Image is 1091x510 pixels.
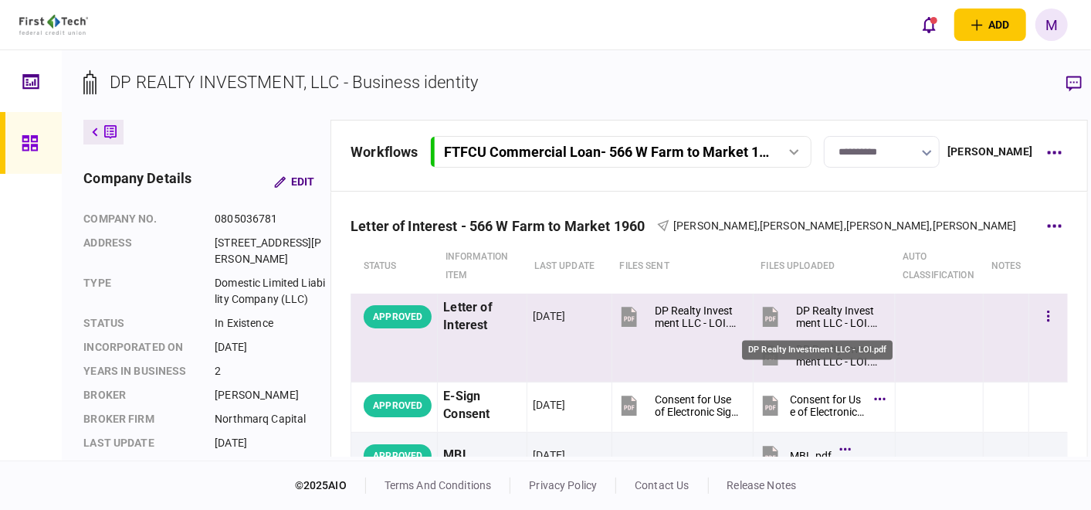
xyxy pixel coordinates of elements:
[673,219,757,232] span: [PERSON_NAME]
[364,394,432,417] div: APPROVED
[533,308,565,324] div: [DATE]
[364,444,432,467] div: APPROVED
[655,393,740,418] div: Consent for Use of Electronic Signature and Electronic Disclosures Agreement Editable.pdf
[655,304,740,329] div: DP Realty Investment LLC - LOI.pdf
[759,388,882,423] button: Consent for Use of Electronic Signature and Electronic Disclosures Agreement Editable.pdf
[954,8,1026,41] button: open adding identity options
[790,393,866,418] div: Consent for Use of Electronic Signature and Electronic Disclosures Agreement Editable.pdf
[215,363,327,379] div: 2
[790,450,832,462] div: MBL.pdf
[351,218,657,234] div: Letter of Interest - 566 W Farm to Market 1960
[533,397,565,413] div: [DATE]
[1035,8,1068,41] button: M
[295,478,366,494] div: © 2025 AIO
[215,235,327,267] div: [STREET_ADDRESS][PERSON_NAME]
[529,479,597,491] a: privacy policy
[19,15,88,35] img: client company logo
[846,219,930,232] span: [PERSON_NAME]
[215,339,327,355] div: [DATE]
[618,299,740,334] button: DP Realty Investment LLC - LOI.pdf
[83,211,199,227] div: company no.
[430,136,811,168] button: FTFCU Commercial Loan- 566 W Farm to Market 1960
[351,141,418,162] div: workflows
[742,341,893,360] div: DP Realty Investment LLC - LOI.pdf
[844,219,846,232] span: ,
[83,168,191,195] div: company details
[727,479,797,491] a: release notes
[618,388,740,423] button: Consent for Use of Electronic Signature and Electronic Disclosures Agreement Editable.pdf
[83,363,199,379] div: years in business
[760,219,844,232] span: [PERSON_NAME]
[527,240,612,294] th: last update
[443,388,521,423] div: E-Sign Consent
[635,479,689,491] a: contact us
[984,240,1029,294] th: notes
[364,305,432,328] div: APPROVED
[443,438,521,473] div: MBL
[913,8,945,41] button: open notifications list
[215,387,327,403] div: [PERSON_NAME]
[612,240,754,294] th: files sent
[759,438,847,473] button: MBL.pdf
[110,70,478,95] div: DP REALTY INVESTMENT, LLC - Business identity
[895,240,984,294] th: auto classification
[215,211,327,227] div: 0805036781
[351,240,438,294] th: status
[83,315,199,331] div: status
[83,275,199,308] div: Type
[757,219,760,232] span: ,
[83,339,199,355] div: incorporated on
[533,447,565,463] div: [DATE]
[83,387,199,403] div: Broker
[759,299,882,334] button: DP Realty Investment LLC - LOI.pdf
[215,435,327,451] div: [DATE]
[438,240,527,294] th: Information item
[215,315,327,331] div: In Existence
[754,240,896,294] th: Files uploaded
[443,299,521,335] div: Letter of Interest
[947,144,1032,160] div: [PERSON_NAME]
[933,219,1017,232] span: [PERSON_NAME]
[930,219,933,232] span: ,
[83,411,199,427] div: broker firm
[215,411,327,427] div: Northmarq Capital
[385,479,492,491] a: terms and conditions
[262,168,327,195] button: Edit
[215,275,327,308] div: Domestic Limited Liability Company (LLC)
[444,144,769,160] div: FTFCU Commercial Loan - 566 W Farm to Market 1960
[83,235,199,267] div: address
[83,435,199,451] div: last update
[796,304,882,329] div: DP Realty Investment LLC - LOI.pdf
